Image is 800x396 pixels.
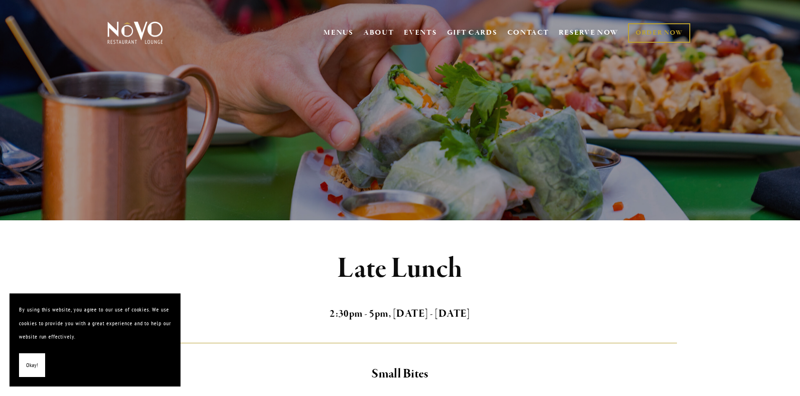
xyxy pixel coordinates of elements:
[507,24,549,42] a: CONTACT
[105,21,165,45] img: Novo Restaurant &amp; Lounge
[10,293,181,387] section: Cookie banner
[26,358,38,372] span: Okay!
[324,28,353,38] a: MENUS
[447,24,497,42] a: GIFT CARDS
[19,303,171,344] p: By using this website, you agree to our use of cookies. We use cookies to provide you with a grea...
[363,28,394,38] a: ABOUT
[330,307,470,321] strong: 2:30pm - 5pm, [DATE] - [DATE]
[559,24,619,42] a: RESERVE NOW
[371,366,428,382] strong: Small Bites
[628,23,690,43] a: ORDER NOW
[19,353,45,377] button: Okay!
[337,251,463,287] strong: Late Lunch
[404,28,437,38] a: EVENTS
